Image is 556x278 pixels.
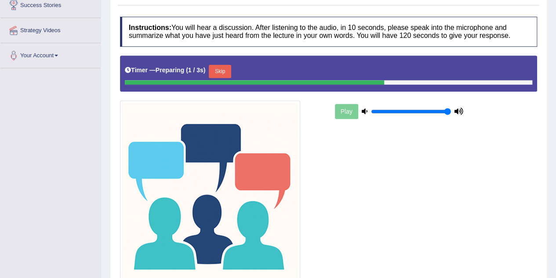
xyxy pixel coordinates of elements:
a: Your Account [0,43,101,65]
b: Instructions: [129,24,171,31]
button: Skip [209,65,231,78]
a: Strategy Videos [0,18,101,40]
b: Preparing [156,67,184,74]
b: ) [204,67,206,74]
h4: You will hear a discussion. After listening to the audio, in 10 seconds, please speak into the mi... [120,17,537,46]
b: 1 / 3s [188,67,204,74]
b: ( [186,67,188,74]
h5: Timer — [125,67,205,74]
